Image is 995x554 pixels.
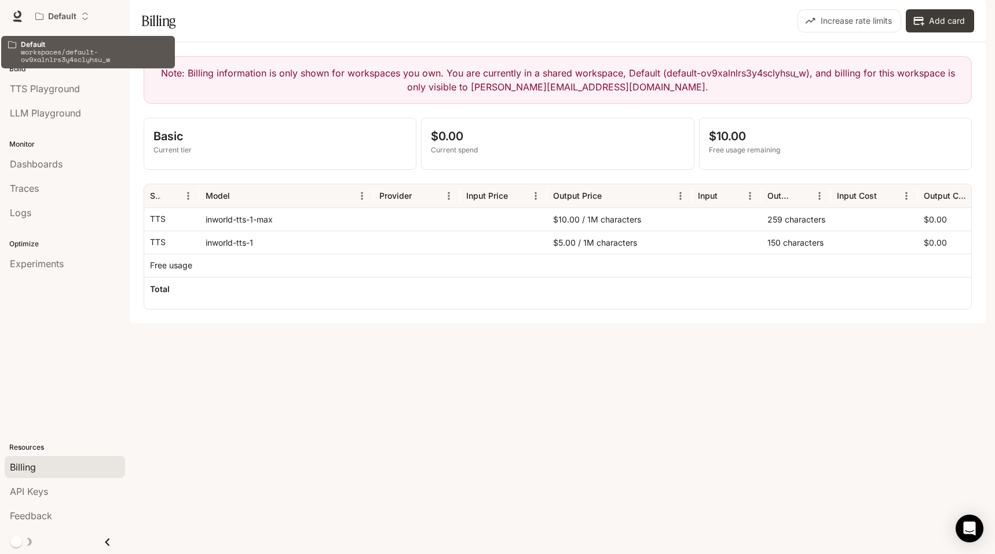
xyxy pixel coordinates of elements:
button: Sort [603,187,620,205]
div: Output Cost [924,191,966,201]
button: Sort [878,187,895,205]
p: TTS [150,213,166,225]
div: Output [767,191,792,201]
button: Sort [413,187,430,205]
button: Sort [162,187,180,205]
div: inworld-tts-1-max [200,207,374,231]
p: TTS [150,236,166,248]
div: 150 characters [762,231,831,254]
p: workspaces/default-ov9xalnlrs3y4sclyhsu_w [21,48,168,63]
div: Model [206,191,230,201]
p: $0.00 [431,127,684,145]
button: Menu [898,187,915,205]
div: Output Price [553,191,602,201]
button: Open workspace menu [30,5,94,28]
p: Basic [153,127,407,145]
button: Sort [793,187,811,205]
p: Note: Billing information is only shown for workspaces you own. You are currently in a shared wor... [153,66,962,94]
button: Menu [672,187,689,205]
button: Sort [719,187,736,205]
div: Open Intercom Messenger [956,515,983,542]
p: Free usage [150,260,192,271]
button: Sort [967,187,985,205]
p: Current spend [431,145,684,155]
div: $5.00 / 1M characters [547,231,692,254]
button: Menu [527,187,544,205]
div: Input Price [466,191,508,201]
button: Menu [811,187,828,205]
div: Service [150,191,161,201]
button: Menu [440,187,458,205]
button: Increase rate limits [798,9,901,32]
div: Provider [379,191,412,201]
button: Add card [906,9,974,32]
p: Current tier [153,145,407,155]
button: Menu [353,187,371,205]
div: Input [698,191,718,201]
p: $10.00 [709,127,962,145]
button: Sort [509,187,526,205]
button: Menu [741,187,759,205]
p: Default [21,41,168,48]
div: inworld-tts-1 [200,231,374,254]
p: Default [48,12,76,21]
button: Sort [231,187,248,205]
h6: Total [150,283,170,295]
h1: Billing [141,9,175,32]
button: Menu [180,187,197,205]
div: $10.00 / 1M characters [547,207,692,231]
p: Free usage remaining [709,145,962,155]
div: 259 characters [762,207,831,231]
div: Input Cost [837,191,877,201]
